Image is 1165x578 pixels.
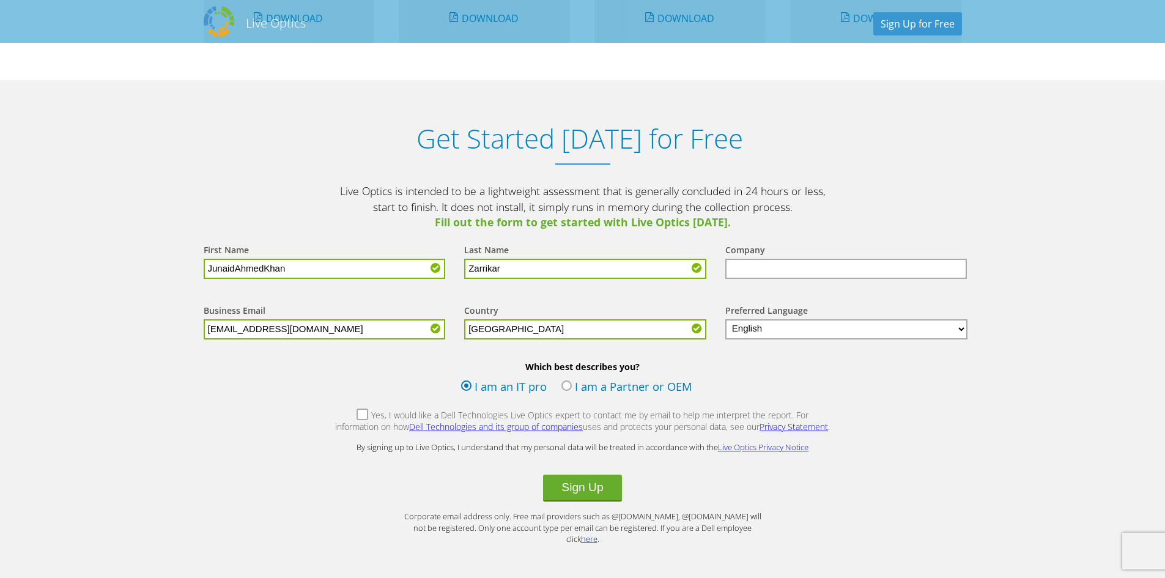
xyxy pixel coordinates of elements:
[561,379,692,397] label: I am a Partner or OEM
[464,319,706,339] input: Start typing to search for a country
[204,244,249,259] label: First Name
[191,123,968,154] h1: Get Started [DATE] for Free
[873,12,962,35] a: Sign Up for Free
[338,442,827,453] p: By signing up to Live Optics, I understand that my personal data will be treated in accordance wi...
[338,215,827,231] span: Fill out the form to get started with Live Optics [DATE].
[725,305,808,319] label: Preferred Language
[718,442,808,453] a: Live Optics Privacy Notice
[191,361,974,372] b: Which best describes you?
[464,244,509,259] label: Last Name
[464,305,498,319] label: Country
[335,409,831,435] label: Yes, I would like a Dell Technologies Live Optics expert to contact me by email to help me interp...
[581,533,597,544] a: here
[409,421,583,432] a: Dell Technologies and its group of companies
[543,475,621,502] button: Sign Up
[204,6,234,37] img: Dell Dpack
[760,421,828,432] a: Privacy Statement
[399,511,766,545] p: Corporate email address only. Free mail providers such as @[DOMAIN_NAME], @[DOMAIN_NAME] will not...
[204,305,265,319] label: Business Email
[461,379,547,397] label: I am an IT pro
[338,183,827,231] p: Live Optics is intended to be a lightweight assessment that is generally concluded in 24 hours or...
[246,15,306,31] h2: Live Optics
[725,244,765,259] label: Company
